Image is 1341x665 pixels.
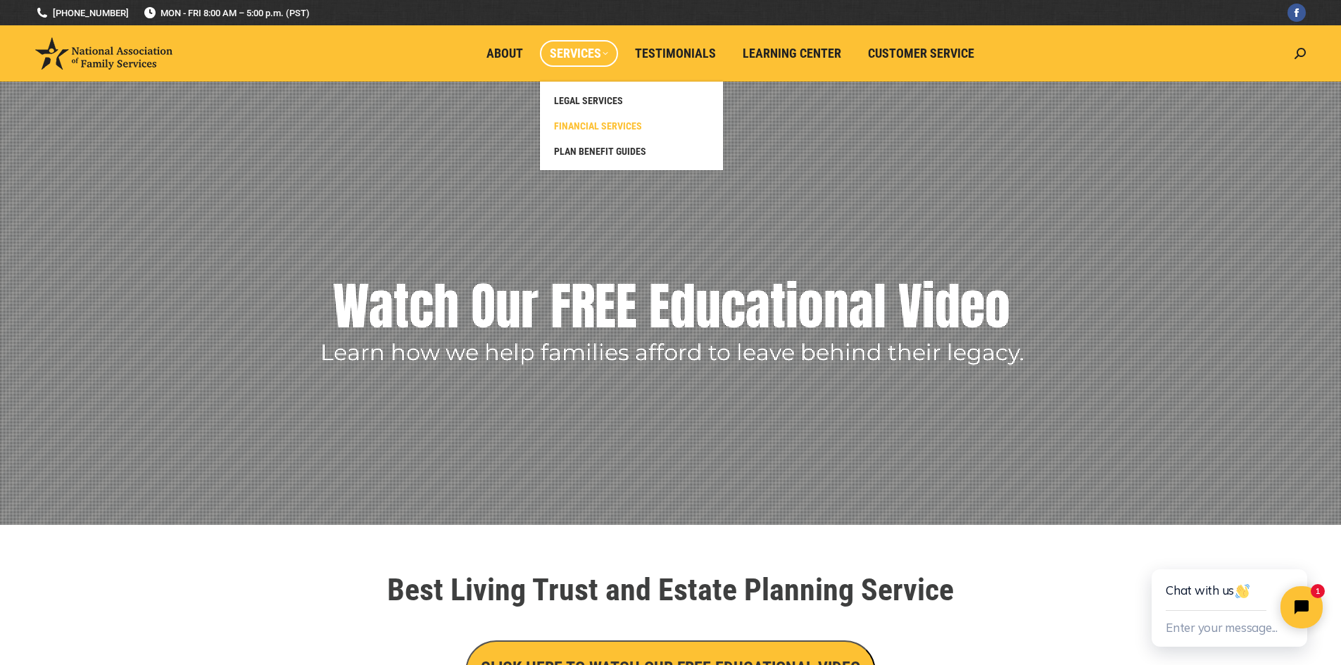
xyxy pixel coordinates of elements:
rs-layer: Learn how we help families afford to leave behind their legacy. [320,342,1024,363]
span: FINANCIAL SERVICES [554,120,642,132]
span: About [486,46,523,61]
span: Learning Center [743,46,841,61]
a: [PHONE_NUMBER] [35,6,129,20]
a: Testimonials [625,40,726,67]
img: National Association of Family Services [35,37,172,70]
h1: Best Living Trust and Estate Planning Service [277,574,1065,605]
span: Customer Service [868,46,974,61]
span: Services [550,46,608,61]
a: FINANCIAL SERVICES [547,113,716,139]
a: Learning Center [733,40,851,67]
span: MON - FRI 8:00 AM – 5:00 p.m. (PST) [143,6,310,20]
span: PLAN BENEFIT GUIDES [554,145,646,158]
a: PLAN BENEFIT GUIDES [547,139,716,164]
rs-layer: Watch Our FREE Educational Video [333,271,1010,341]
a: About [477,40,533,67]
span: LEGAL SERVICES [554,94,623,107]
span: Testimonials [635,46,716,61]
a: LEGAL SERVICES [547,88,716,113]
a: Facebook page opens in new window [1288,4,1306,22]
iframe: Tidio Chat [1120,524,1341,665]
a: Customer Service [858,40,984,67]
